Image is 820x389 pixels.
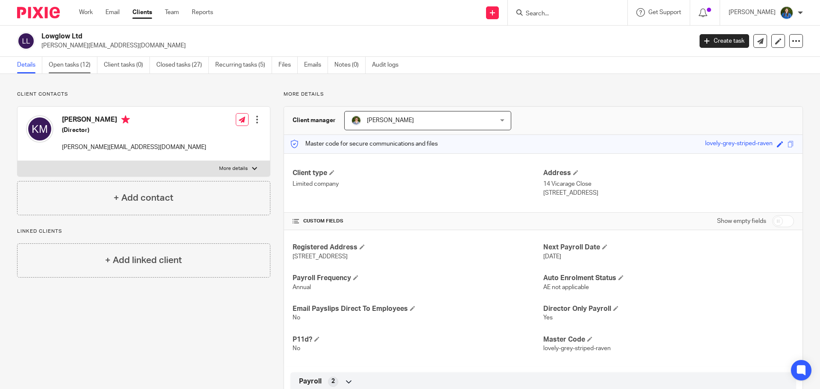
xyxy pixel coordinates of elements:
img: svg%3E [17,32,35,50]
span: Annual [293,284,311,290]
span: No [293,345,300,351]
a: Recurring tasks (5) [215,57,272,73]
h4: P11d? [293,335,543,344]
label: Show empty fields [717,217,766,225]
a: Client tasks (0) [104,57,150,73]
h4: Master Code [543,335,794,344]
a: Reports [192,8,213,17]
h4: Auto Enrolment Status [543,274,794,283]
a: Details [17,57,42,73]
a: Files [278,57,298,73]
h4: Director Only Payroll [543,304,794,313]
h4: Email Payslips Direct To Employees [293,304,543,313]
h4: + Add contact [114,191,173,205]
a: Emails [304,57,328,73]
a: Clients [132,8,152,17]
span: 2 [331,377,335,386]
p: More details [284,91,803,98]
a: Audit logs [372,57,405,73]
p: [PERSON_NAME][EMAIL_ADDRESS][DOMAIN_NAME] [62,143,206,152]
span: AE not applicable [543,284,589,290]
input: Search [525,10,602,18]
p: Client contacts [17,91,270,98]
p: Linked clients [17,228,270,235]
div: lovely-grey-striped-raven [705,139,773,149]
p: [STREET_ADDRESS] [543,189,794,197]
h4: Address [543,169,794,178]
span: [PERSON_NAME] [367,117,414,123]
i: Primary [121,115,130,124]
a: Closed tasks (27) [156,57,209,73]
span: lovely-grey-striped-raven [543,345,611,351]
img: pcwCs64t.jpeg [351,115,361,126]
span: Yes [543,315,553,321]
h4: CUSTOM FIELDS [293,218,543,225]
p: Limited company [293,180,543,188]
a: Create task [700,34,749,48]
h4: Client type [293,169,543,178]
img: xxZt8RRI.jpeg [780,6,794,20]
h4: [PERSON_NAME] [62,115,206,126]
span: No [293,315,300,321]
p: 14 Vicarage Close [543,180,794,188]
h4: + Add linked client [105,254,182,267]
a: Open tasks (12) [49,57,97,73]
img: Pixie [17,7,60,18]
p: More details [219,165,248,172]
a: Work [79,8,93,17]
h5: (Director) [62,126,206,135]
a: Notes (0) [334,57,366,73]
h4: Next Payroll Date [543,243,794,252]
h4: Registered Address [293,243,543,252]
p: [PERSON_NAME][EMAIL_ADDRESS][DOMAIN_NAME] [41,41,687,50]
p: Master code for secure communications and files [290,140,438,148]
span: Get Support [648,9,681,15]
a: Email [105,8,120,17]
p: [PERSON_NAME] [729,8,776,17]
span: [STREET_ADDRESS] [293,254,348,260]
img: svg%3E [26,115,53,143]
span: [DATE] [543,254,561,260]
h3: Client manager [293,116,336,125]
span: Payroll [299,377,322,386]
h2: Lowglow Ltd [41,32,558,41]
h4: Payroll Frequency [293,274,543,283]
a: Team [165,8,179,17]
